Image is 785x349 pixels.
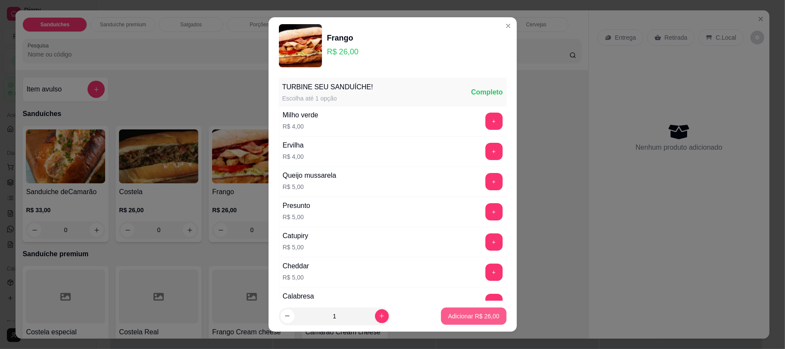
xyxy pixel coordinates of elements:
div: Milho verde [283,110,319,120]
div: Ervilha [283,140,304,151]
p: R$ 5,00 [283,243,309,252]
p: R$ 5,00 [283,213,310,221]
p: R$ 4,00 [283,152,304,161]
p: R$ 5,00 [283,182,337,191]
div: Calabresa [283,291,314,302]
p: R$ 26,00 [327,46,359,58]
button: increase-product-quantity [375,309,389,323]
button: add [485,233,503,251]
button: add [485,143,503,160]
div: Cheddar [283,261,309,271]
div: Escolha até 1 opção [282,94,373,103]
button: add [485,264,503,281]
button: add [485,173,503,190]
p: R$ 4,00 [283,122,319,131]
p: R$ 5,00 [283,273,309,282]
div: TURBINE SEU SANDUÍCHE! [282,82,373,92]
button: Close [501,19,515,33]
div: Frango [327,32,359,44]
button: add [485,294,503,311]
p: Adicionar R$ 26,00 [448,312,499,321]
div: Completo [471,87,503,97]
img: product-image [279,24,322,67]
div: Catupiry [283,231,309,241]
button: add [485,113,503,130]
button: add [485,203,503,220]
div: Presunto [283,201,310,211]
button: Adicionar R$ 26,00 [441,308,506,325]
button: decrease-product-quantity [281,309,294,323]
div: Queijo mussarela [283,170,337,181]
